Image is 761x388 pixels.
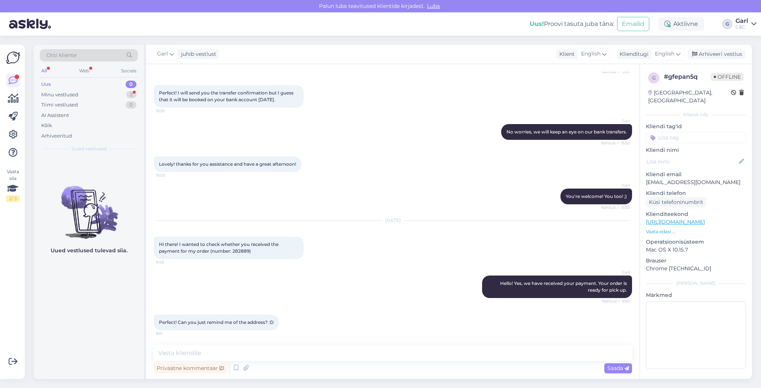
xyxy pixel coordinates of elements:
div: Arhiveeritud [41,132,72,140]
div: Socials [120,66,138,76]
span: 9:51 [156,331,184,336]
p: Kliendi telefon [646,189,746,197]
p: Operatsioonisüsteem [646,238,746,246]
span: 15:52 [156,108,184,114]
span: Nähtud ✓ 15:51 [602,69,630,75]
button: Emailid [617,17,649,31]
div: Kliendi info [646,111,746,118]
div: [PERSON_NAME] [646,280,746,287]
p: Brauser [646,257,746,265]
div: Web [78,66,91,76]
div: [DATE] [154,217,632,224]
div: All [40,66,48,76]
p: Kliendi nimi [646,146,746,154]
div: [GEOGRAPHIC_DATA], [GEOGRAPHIC_DATA] [648,89,731,105]
div: Aktiivne [658,17,704,31]
span: 15:53 [156,172,184,178]
span: Garl [602,183,630,188]
span: Garl [602,118,630,124]
div: # gfepan5q [664,72,711,81]
p: Mac OS X 10.15.7 [646,246,746,254]
div: 0 [126,101,136,109]
div: Privaatne kommentaar [154,363,227,373]
input: Lisa tag [646,132,746,143]
span: You're welcome! You too! ;) [566,193,627,199]
span: Nähtud ✓ 15:53 [601,140,630,146]
span: Nähtud ✓ 15:53 [601,205,630,210]
a: [URL][DOMAIN_NAME] [646,219,705,225]
span: Lovely! thanks for you assistance and have a great afternoon! [159,161,296,167]
span: Offline [711,73,744,81]
span: Luba [425,3,442,9]
img: Askly Logo [6,51,20,65]
span: Nähtud ✓ 9:50 [602,298,630,304]
span: g [652,75,656,81]
div: Küsi telefoninumbrit [646,197,706,207]
div: AI Assistent [41,112,69,119]
span: No worries, we will keep an eye on our bank transfers. [506,129,627,135]
p: Uued vestlused tulevad siia. [51,247,127,255]
div: 0 [126,81,136,88]
span: English [655,50,674,58]
div: Kõik [41,122,52,129]
span: 9:49 [156,259,184,265]
div: C&C [736,24,748,30]
span: Otsi kliente [46,51,76,59]
p: Kliendi email [646,171,746,178]
p: Chrome [TECHNICAL_ID] [646,265,746,273]
img: No chats [34,172,144,240]
p: Kliendi tag'id [646,123,746,130]
div: Minu vestlused [41,91,78,99]
div: Tiimi vestlused [41,101,78,109]
div: Klienditugi [617,50,649,58]
div: 2 / 3 [6,195,19,202]
div: Klient [556,50,575,58]
span: Saada [607,365,629,372]
span: Garl [157,50,168,58]
span: English [581,50,601,58]
div: Arhiveeri vestlus [688,49,745,59]
div: 2 [126,91,136,99]
div: Proovi tasuta juba täna: [530,19,614,28]
b: Uus! [530,20,544,27]
input: Lisa nimi [646,157,737,166]
div: Garl [736,18,748,24]
p: Märkmed [646,291,746,299]
a: GarlC&C [736,18,757,30]
p: Klienditeekond [646,210,746,218]
span: Uued vestlused [72,145,106,152]
span: Garl [602,270,630,275]
div: G [722,19,733,29]
span: Perfect! Can you just remind me of the address? :D [159,319,274,325]
p: Vaata edasi ... [646,228,746,235]
span: Perfect! I will send you the transfer confirmation but I guess that it will be booked on your ban... [159,90,295,102]
span: Hello! Yes, we have received your payment. Your order is ready for pick up. [500,280,628,293]
span: Hi there! I wanted to check whether you received the payment for my order (number: 282889) [159,241,280,254]
div: Vaata siia [6,168,19,202]
p: [EMAIL_ADDRESS][DOMAIN_NAME] [646,178,746,186]
div: Uus [41,81,51,88]
div: juhib vestlust [178,50,216,58]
